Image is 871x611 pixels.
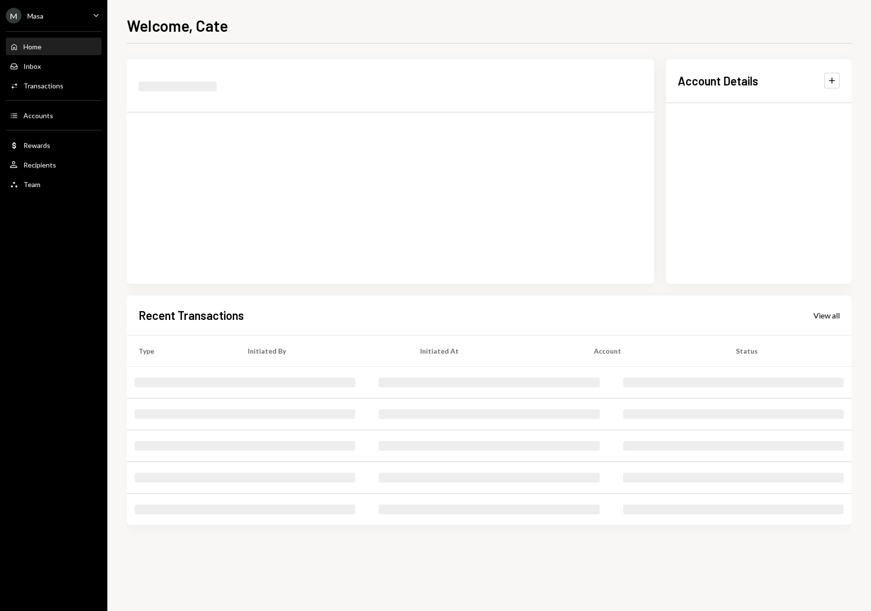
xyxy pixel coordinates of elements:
[678,73,758,89] h2: Account Details
[23,161,56,169] div: Recipients
[23,42,41,51] div: Home
[813,310,840,320] a: View all
[6,77,101,94] a: Transactions
[6,8,21,23] div: M
[139,307,244,323] h2: Recent Transactions
[408,335,582,366] th: Initiated At
[724,335,851,366] th: Status
[23,180,41,189] div: Team
[582,335,724,366] th: Account
[6,156,101,173] a: Recipients
[6,38,101,55] a: Home
[6,106,101,124] a: Accounts
[6,136,101,154] a: Rewards
[127,16,228,35] h1: Welcome, Cate
[236,335,408,366] th: Initiated By
[23,111,53,120] div: Accounts
[127,335,236,366] th: Type
[23,62,41,70] div: Inbox
[813,311,840,320] div: View all
[23,82,63,90] div: Transactions
[23,141,50,149] div: Rewards
[27,12,43,20] div: Masa
[6,57,101,75] a: Inbox
[6,175,101,193] a: Team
